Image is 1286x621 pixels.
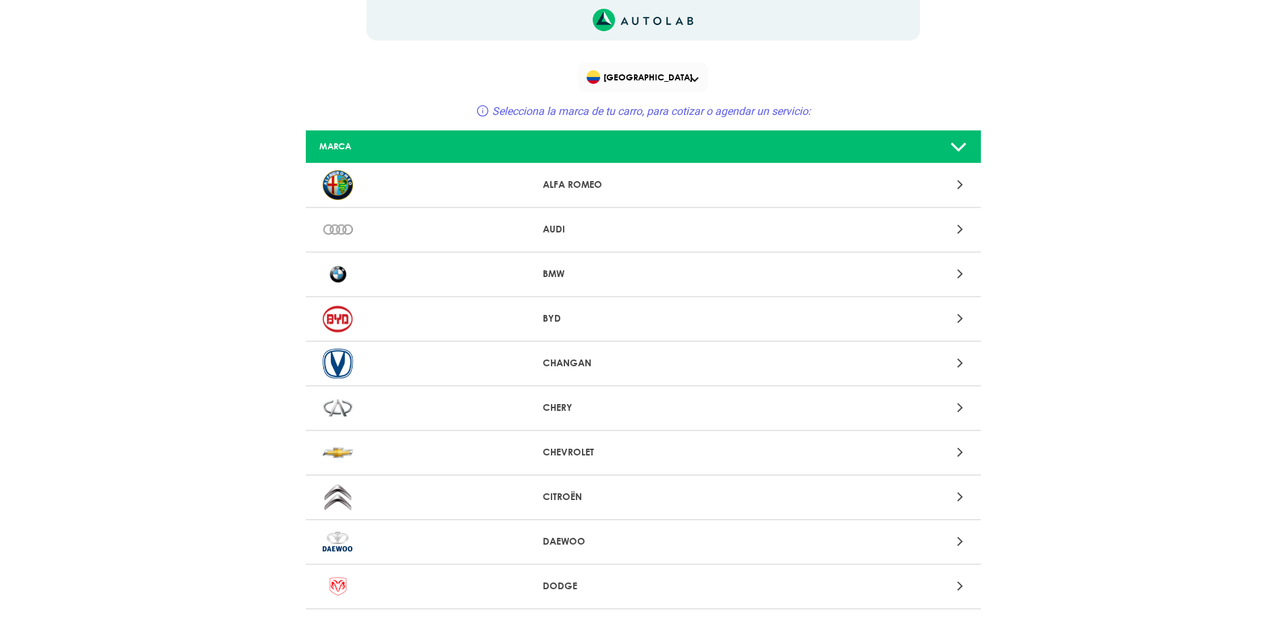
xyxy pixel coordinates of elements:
p: CHEVROLET [543,445,743,459]
img: CHERY [323,393,353,423]
a: Link al sitio de autolab [593,13,693,26]
p: CHERY [543,401,743,415]
p: AUDI [543,222,743,237]
img: DAEWOO [323,527,353,557]
img: BYD [323,304,353,334]
div: MARCA [309,140,532,153]
img: CHANGAN [323,349,353,378]
span: [GEOGRAPHIC_DATA] [587,68,702,86]
p: DAEWOO [543,535,743,549]
p: ALFA ROMEO [543,178,743,192]
img: ALFA ROMEO [323,170,353,200]
img: AUDI [323,215,353,245]
p: BYD [543,312,743,326]
a: MARCA [306,130,981,164]
span: Selecciona la marca de tu carro, para cotizar o agendar un servicio: [492,105,811,118]
img: BMW [323,259,353,289]
img: CITROËN [323,482,353,512]
p: CITROËN [543,490,743,504]
img: Flag of COLOMBIA [587,70,600,84]
img: DODGE [323,572,353,601]
p: CHANGAN [543,356,743,370]
p: DODGE [543,579,743,593]
p: BMW [543,267,743,281]
div: Flag of COLOMBIA[GEOGRAPHIC_DATA] [579,62,708,92]
img: CHEVROLET [323,438,353,468]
